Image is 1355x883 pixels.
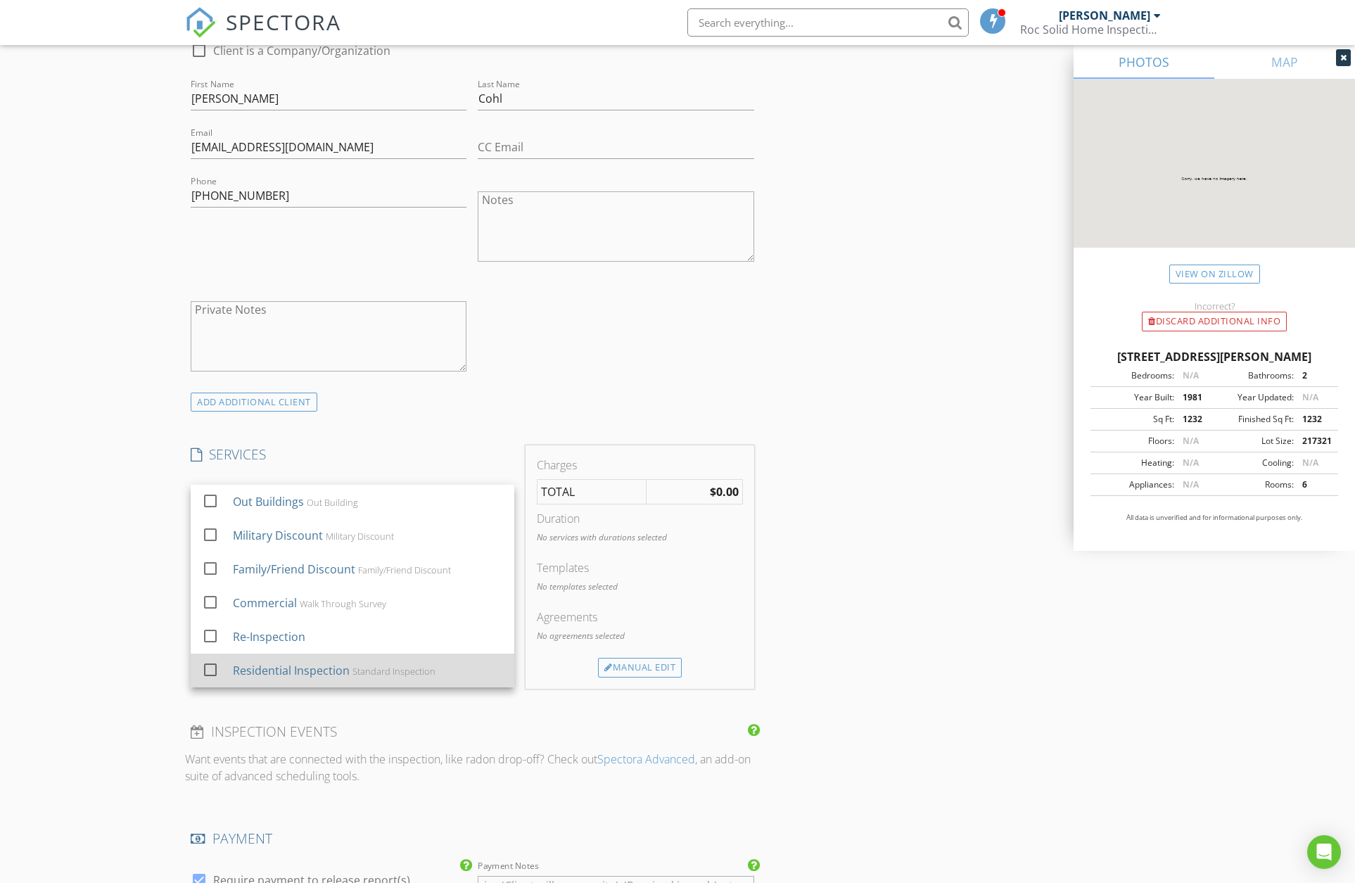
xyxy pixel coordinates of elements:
div: 217321 [1294,435,1334,447]
div: Re-Inspection [233,628,305,645]
p: Want events that are connected with the inspection, like radon drop-off? Check out , an add-on su... [185,751,760,784]
a: PHOTOS [1074,45,1214,79]
div: Templates [537,559,742,576]
td: TOTAL [537,480,647,504]
div: Incorrect? [1074,300,1355,312]
div: Discard Additional info [1142,312,1287,331]
div: Walk Through Survey [300,598,386,609]
div: Military Discount [233,527,323,544]
div: Heating: [1095,457,1174,469]
div: 6 [1294,478,1334,491]
div: Commercial [233,595,297,611]
div: Residential Inspection [233,662,350,679]
div: Manual Edit [598,658,682,678]
a: SPECTORA [185,19,341,49]
div: 1232 [1294,413,1334,426]
a: View on Zillow [1169,265,1260,284]
span: N/A [1183,369,1199,381]
span: N/A [1183,435,1199,447]
span: N/A [1183,457,1199,469]
input: Search everything... [687,8,969,37]
div: Sq Ft: [1095,413,1174,426]
p: No agreements selected [537,630,742,642]
div: 2 [1294,369,1334,382]
p: No services with durations selected [537,531,742,544]
div: Standard Inspection [352,666,435,677]
div: 1981 [1174,391,1214,404]
div: Lot Size: [1214,435,1294,447]
div: Charges [537,457,742,474]
div: Rooms: [1214,478,1294,491]
p: All data is unverified and for informational purposes only. [1090,513,1338,523]
div: Appliances: [1095,478,1174,491]
div: Year Updated: [1214,391,1294,404]
div: ADD ADDITIONAL client [191,393,317,412]
a: Spectora Advanced [597,751,695,767]
h4: SERVICES [191,445,514,464]
span: N/A [1302,391,1318,403]
div: 1232 [1174,413,1214,426]
div: Open Intercom Messenger [1307,835,1341,869]
div: Military Discount [326,531,394,542]
img: streetview [1074,79,1355,281]
h4: PAYMENT [191,830,754,848]
h4: INSPECTION EVENTS [191,723,754,741]
div: [STREET_ADDRESS][PERSON_NAME] [1090,348,1338,365]
strong: $0.00 [710,484,739,500]
p: No templates selected [537,580,742,593]
a: MAP [1214,45,1355,79]
div: Out Building [307,497,358,508]
div: Family/Friend Discount [233,561,355,578]
div: Agreements [537,609,742,625]
div: [PERSON_NAME] [1059,8,1150,23]
div: Finished Sq Ft: [1214,413,1294,426]
span: N/A [1302,457,1318,469]
span: SPECTORA [226,7,341,37]
div: Duration [537,510,742,527]
label: Client is a Company/Organization [213,44,390,58]
div: Bedrooms: [1095,369,1174,382]
span: N/A [1183,478,1199,490]
div: Roc Solid Home Inspections [1020,23,1161,37]
div: Family/Friend Discount [358,564,451,576]
div: Floors: [1095,435,1174,447]
div: Out Buildings [233,493,304,510]
img: The Best Home Inspection Software - Spectora [185,7,216,38]
div: Cooling: [1214,457,1294,469]
div: Bathrooms: [1214,369,1294,382]
div: Year Built: [1095,391,1174,404]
